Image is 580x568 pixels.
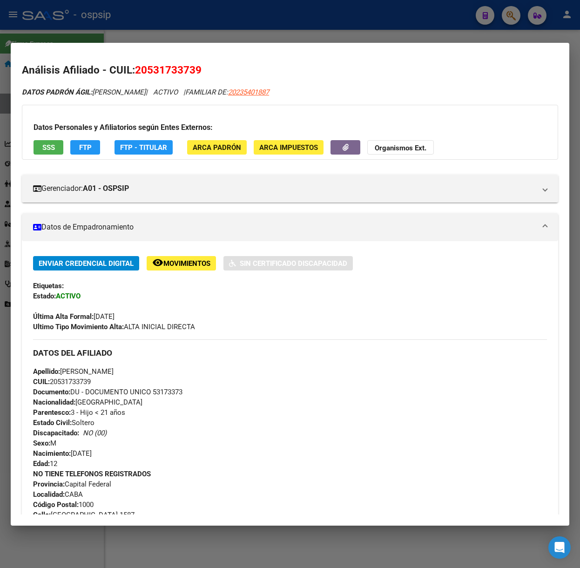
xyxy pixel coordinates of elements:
span: Enviar Credencial Digital [39,259,134,268]
span: 3 - Hijo < 21 años [33,408,125,417]
span: ARCA Impuestos [259,143,318,152]
span: 1000 [33,500,94,509]
span: [DATE] [33,449,92,458]
strong: Localidad: [33,490,65,499]
strong: Apellido: [33,367,60,376]
button: Enviar Credencial Digital [33,256,139,270]
strong: Sexo: [33,439,50,447]
button: ARCA Padrón [187,140,247,155]
mat-panel-title: Gerenciador: [33,183,536,194]
span: FTP [79,143,92,152]
span: SSS [42,143,55,152]
strong: CUIL: [33,378,50,386]
strong: Última Alta Formal: [33,312,94,321]
span: Soltero [33,419,94,427]
strong: Organismos Ext. [375,144,426,152]
mat-icon: remove_red_eye [152,257,163,268]
div: Open Intercom Messenger [548,536,571,559]
strong: Código Postal: [33,500,79,509]
span: [PERSON_NAME] [22,88,146,96]
strong: Documento: [33,388,70,396]
strong: Estado Civil: [33,419,72,427]
span: DU - DOCUMENTO UNICO 53173373 [33,388,182,396]
strong: Ultimo Tipo Movimiento Alta: [33,323,124,331]
button: Sin Certificado Discapacidad [223,256,353,270]
span: 20531733739 [33,378,91,386]
button: Organismos Ext. [367,140,434,155]
i: NO (00) [83,429,107,437]
span: [GEOGRAPHIC_DATA] [33,398,142,406]
span: Movimientos [163,259,210,268]
strong: Discapacitado: [33,429,79,437]
strong: Estado: [33,292,56,300]
span: Capital Federal [33,480,111,488]
button: SSS [34,140,63,155]
strong: Nacimiento: [33,449,71,458]
strong: DATOS PADRÓN ÁGIL: [22,88,92,96]
span: CABA [33,490,83,499]
button: FTP [70,140,100,155]
button: Movimientos [147,256,216,270]
strong: Calle: [33,511,51,519]
strong: Edad: [33,460,50,468]
strong: Nacionalidad: [33,398,75,406]
button: ARCA Impuestos [254,140,324,155]
h2: Análisis Afiliado - CUIL: [22,62,558,78]
strong: ACTIVO [56,292,81,300]
span: 20531733739 [135,64,202,76]
span: FTP - Titular [120,143,167,152]
span: Sin Certificado Discapacidad [240,259,347,268]
span: [GEOGRAPHIC_DATA] 1587 [33,511,135,519]
span: 20235401887 [228,88,269,96]
span: ARCA Padrón [193,143,241,152]
button: FTP - Titular [115,140,173,155]
strong: Provincia: [33,480,65,488]
span: ALTA INICIAL DIRECTA [33,323,195,331]
mat-panel-title: Datos de Empadronamiento [33,222,536,233]
strong: NO TIENE TELEFONOS REGISTRADOS [33,470,151,478]
mat-expansion-panel-header: Gerenciador:A01 - OSPSIP [22,175,558,203]
span: FAMILIAR DE: [185,88,269,96]
mat-expansion-panel-header: Datos de Empadronamiento [22,213,558,241]
span: [DATE] [33,312,115,321]
strong: Etiquetas: [33,282,64,290]
strong: Parentesco: [33,408,71,417]
span: 12 [33,460,57,468]
strong: A01 - OSPSIP [83,183,129,194]
span: [PERSON_NAME] [33,367,114,376]
i: | ACTIVO | [22,88,269,96]
h3: DATOS DEL AFILIADO [33,348,547,358]
span: M [33,439,56,447]
h3: Datos Personales y Afiliatorios según Entes Externos: [34,122,546,133]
